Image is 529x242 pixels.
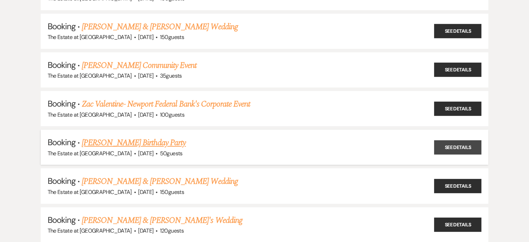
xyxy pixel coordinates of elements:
[48,72,132,79] span: The Estate at [GEOGRAPHIC_DATA]
[138,72,153,79] span: [DATE]
[138,227,153,234] span: [DATE]
[48,21,75,32] span: Booking
[48,150,132,157] span: The Estate at [GEOGRAPHIC_DATA]
[160,150,183,157] span: 50 guests
[434,218,481,232] a: See Details
[82,59,197,72] a: [PERSON_NAME] Community Event
[138,33,153,41] span: [DATE]
[434,101,481,116] a: See Details
[48,60,75,70] span: Booking
[138,188,153,196] span: [DATE]
[48,175,75,186] span: Booking
[138,111,153,118] span: [DATE]
[82,98,250,110] a: Zac Valentine- Newport Federal Bank's Corporate Event
[82,136,186,149] a: [PERSON_NAME] Birthday Party
[48,98,75,109] span: Booking
[160,188,184,196] span: 150 guests
[82,175,238,188] a: [PERSON_NAME] & [PERSON_NAME] Wedding
[48,227,132,234] span: The Estate at [GEOGRAPHIC_DATA]
[48,33,132,41] span: The Estate at [GEOGRAPHIC_DATA]
[160,227,184,234] span: 120 guests
[48,188,132,196] span: The Estate at [GEOGRAPHIC_DATA]
[82,21,238,33] a: [PERSON_NAME] & [PERSON_NAME] Wedding
[434,63,481,77] a: See Details
[160,72,182,79] span: 35 guests
[48,214,75,225] span: Booking
[48,137,75,148] span: Booking
[434,179,481,193] a: See Details
[48,111,132,118] span: The Estate at [GEOGRAPHIC_DATA]
[138,150,153,157] span: [DATE]
[434,24,481,38] a: See Details
[160,111,184,118] span: 100 guests
[160,33,184,41] span: 150 guests
[82,214,242,227] a: [PERSON_NAME] & [PERSON_NAME]'s Wedding
[434,140,481,154] a: See Details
